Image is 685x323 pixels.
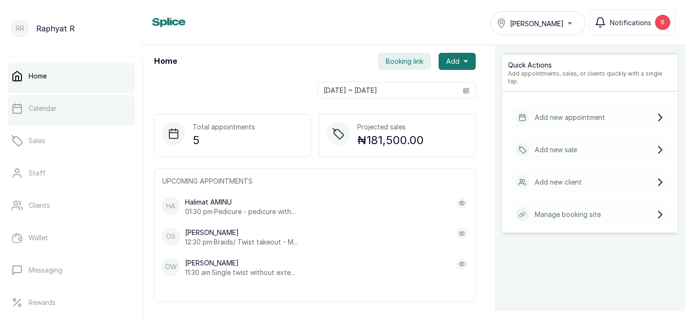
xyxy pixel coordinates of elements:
[589,10,675,35] button: Notifications6
[386,57,423,66] span: Booking link
[162,176,468,186] p: UPCOMING APPOINTMENTS
[8,257,135,284] a: Messaging
[29,71,47,81] p: Home
[8,160,135,186] a: Staff
[378,53,431,70] button: Booking link
[29,136,45,146] p: Sales
[8,192,135,219] a: Clients
[8,95,135,122] a: Calendar
[318,82,457,98] input: Select date
[535,145,577,155] p: Add new sale
[535,177,582,187] p: Add new client
[446,57,460,66] span: Add
[357,122,424,132] p: Projected sales
[8,225,135,251] a: Wallet
[36,23,75,34] p: Raphyat R
[193,122,255,132] p: Total appointments
[610,18,651,28] span: Notifications
[463,87,470,94] svg: calendar
[16,24,24,33] p: RR
[508,70,672,85] p: Add appointments, sales, or clients quickly with a single tap.
[193,132,255,149] p: 5
[185,268,295,277] p: 11:30 am · Single twist without exte...
[185,228,298,237] p: [PERSON_NAME]
[29,265,62,275] p: Messaging
[165,262,177,272] p: OW
[655,15,670,30] div: 6
[29,298,56,307] p: Rewards
[357,132,424,149] p: ₦181,500.00
[8,127,135,154] a: Sales
[166,232,176,241] p: OS
[490,11,586,35] button: [PERSON_NAME]
[439,53,476,70] button: Add
[8,63,135,89] a: Home
[29,168,46,178] p: Staff
[8,289,135,316] a: Rewards
[535,210,601,219] p: Manage booking site
[508,60,672,70] p: Quick Actions
[535,113,605,122] p: Add new appointment
[185,237,298,247] p: 12:30 pm · Braids/ Twist takeout - M...
[29,233,48,243] p: Wallet
[185,197,295,207] p: Halimat AMINU
[29,201,50,210] p: Clients
[185,207,295,216] p: 01:30 pm · Pedicure - pedicure with...
[154,56,177,67] h1: Home
[510,19,564,29] span: [PERSON_NAME]
[29,104,57,113] p: Calendar
[185,258,295,268] p: [PERSON_NAME]
[166,201,176,211] p: HA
